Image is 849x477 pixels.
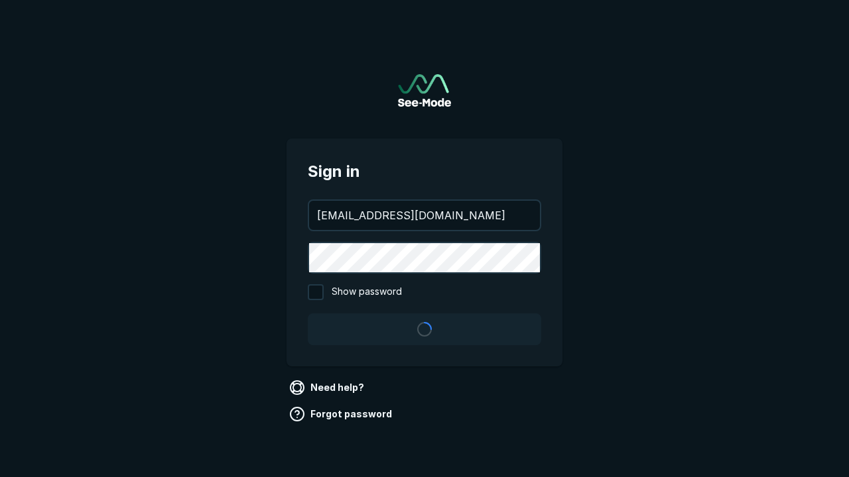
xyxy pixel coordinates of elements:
span: Show password [332,284,402,300]
input: your@email.com [309,201,540,230]
a: Go to sign in [398,74,451,107]
span: Sign in [308,160,541,184]
a: Need help? [287,377,369,398]
img: See-Mode Logo [398,74,451,107]
a: Forgot password [287,403,397,425]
